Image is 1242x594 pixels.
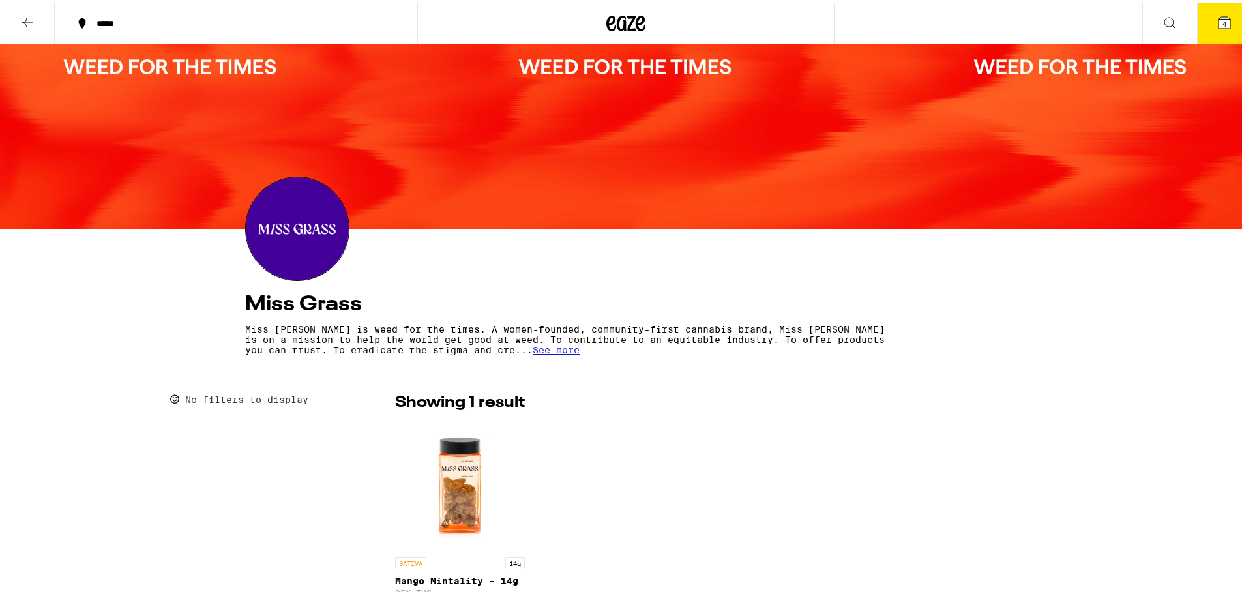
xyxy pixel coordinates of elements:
p: No filters to display [185,392,308,402]
p: 14g [505,555,525,567]
p: Miss [PERSON_NAME] is weed for the times. A women-founded, community-first cannabis brand, Miss [... [245,321,892,353]
p: Mango Mintality - 14g [395,573,525,584]
p: SATIVA [395,555,426,567]
h4: Miss Grass [245,291,1007,312]
img: Miss Grass - Mango Mintality - 14g [395,418,525,548]
span: See more [533,342,580,353]
p: Showing 1 result [395,389,525,411]
span: 4 [1222,18,1226,25]
img: Miss Grass logo [246,175,349,278]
